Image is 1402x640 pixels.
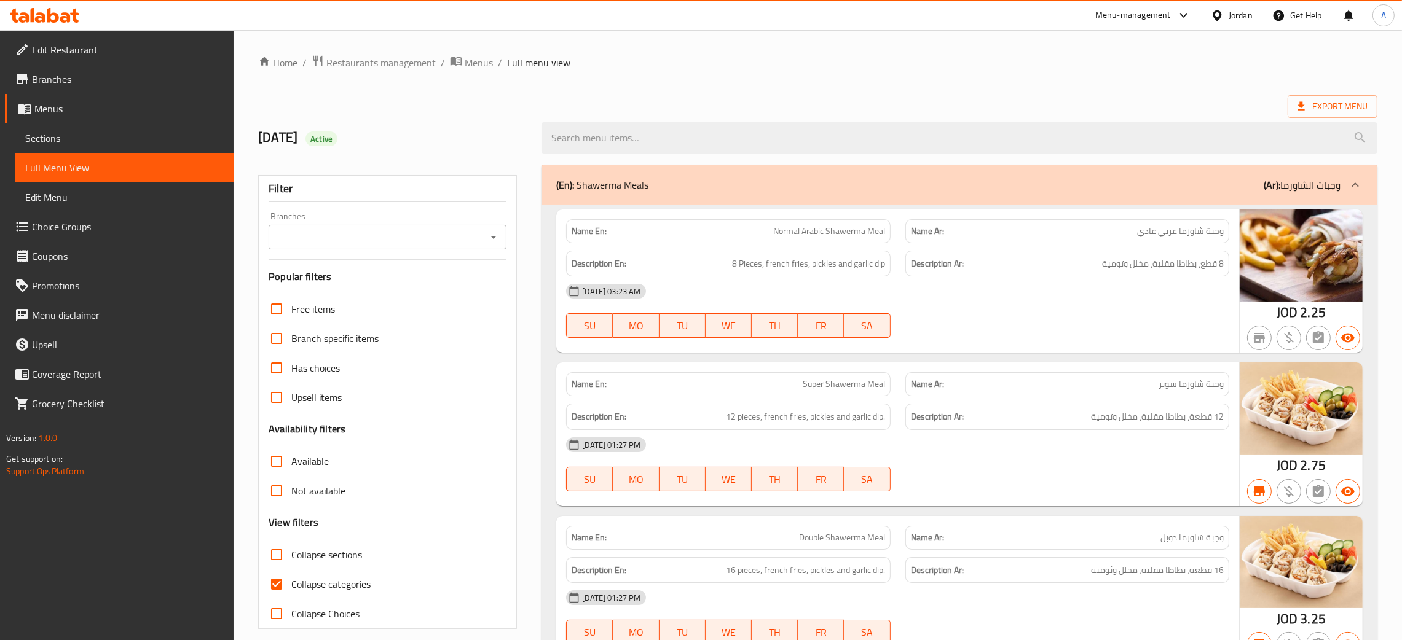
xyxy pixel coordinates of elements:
strong: Name Ar: [911,531,944,544]
span: وجبة شاورما دوبل [1160,531,1224,544]
span: SA [849,470,885,488]
span: Branches [32,72,224,87]
a: Upsell [5,330,234,359]
strong: Name Ar: [911,378,944,391]
span: Collapse sections [291,547,362,562]
button: FR [798,313,844,338]
span: 8 قطع، بطاطا مقلية، مخلل وثومية [1102,256,1224,271]
span: Has choices [291,361,340,375]
span: SA [849,317,885,335]
h3: Availability filters [269,422,345,436]
button: TU [660,467,706,491]
a: Sections [15,123,234,153]
span: Choice Groups [32,219,224,234]
strong: Description Ar: [911,563,964,578]
span: 2.75 [1300,453,1326,477]
img: mmw_638469338327068694 [1240,209,1363,302]
li: / [302,55,307,70]
div: Filter [269,176,506,202]
span: 1.0.0 [38,430,57,446]
span: MO [618,470,654,488]
a: Menu disclaimer [5,300,234,330]
span: Branch specific items [291,331,379,346]
a: Promotions [5,271,234,300]
span: A [1381,9,1386,22]
strong: Name Ar: [911,225,944,238]
a: Support.OpsPlatform [6,463,84,479]
a: Coverage Report [5,359,234,389]
span: Menus [34,101,224,116]
button: SA [844,467,890,491]
button: Not branch specific item [1247,326,1272,350]
span: TH [757,470,793,488]
span: Get support on: [6,451,63,467]
span: Not available [291,483,345,498]
span: Sections [25,131,224,146]
button: TH [752,467,798,491]
button: SA [844,313,890,338]
span: TH [757,317,793,335]
span: TU [664,470,701,488]
b: (En): [556,176,574,194]
button: Open [485,228,502,246]
a: Edit Menu [15,182,234,212]
button: SU [566,467,613,491]
a: Edit Restaurant [5,35,234,64]
span: Restaurants management [326,55,436,70]
span: MO [618,317,654,335]
span: Upsell items [291,390,342,405]
span: [DATE] 01:27 PM [577,439,645,451]
div: Menu-management [1095,8,1171,23]
span: TU [664,317,701,335]
span: Upsell [32,337,224,352]
a: Full Menu View [15,153,234,182]
button: Purchased item [1277,479,1301,504]
button: Available [1336,479,1360,504]
span: 12 pieces, french fries, pickles and garlic dip. [726,409,885,424]
span: WE [711,470,747,488]
h3: View filters [269,515,318,529]
button: Available [1336,326,1360,350]
span: WE [711,317,747,335]
span: Normal Arabic Shawerma Meal [773,225,885,238]
span: Export Menu [1298,99,1368,114]
button: SU [566,313,613,338]
div: Active [305,131,337,146]
span: Super Shawerma Meal [803,378,885,391]
span: JOD [1277,453,1298,477]
div: Jordan [1229,9,1253,22]
button: FR [798,467,844,491]
span: 12 قطعة، بطاطا مقلية، مخلل وثومية [1091,409,1224,424]
span: Coupons [32,249,224,263]
button: MO [613,467,659,491]
strong: Name En: [572,225,607,238]
strong: Description En: [572,409,626,424]
button: MO [613,313,659,338]
a: Restaurants management [312,55,436,71]
button: TH [752,313,798,338]
a: Coupons [5,241,234,271]
b: (Ar): [1264,176,1280,194]
span: 3.25 [1300,607,1326,631]
button: Purchased item [1277,326,1301,350]
span: Promotions [32,278,224,293]
span: Coverage Report [32,367,224,381]
a: Menus [450,55,493,71]
span: FR [803,470,839,488]
button: WE [706,467,752,491]
span: Collapse categories [291,577,371,591]
span: SU [572,317,608,335]
span: 16 pieces, french fries, pickles and garlic dip. [726,563,885,578]
button: Branch specific item [1247,479,1272,504]
nav: breadcrumb [258,55,1377,71]
img: meal637789068192095976.jpg [1240,362,1363,455]
span: Collapse Choices [291,606,360,621]
span: Free items [291,302,335,316]
span: Full menu view [507,55,570,70]
span: 8 Pieces, french fries, pickles and garlic dip [732,256,885,271]
p: وجبات الشاورما [1264,178,1341,192]
li: / [498,55,502,70]
button: Not has choices [1306,326,1331,350]
li: / [441,55,445,70]
span: وجبة شاورما عربي عادي [1137,225,1224,238]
